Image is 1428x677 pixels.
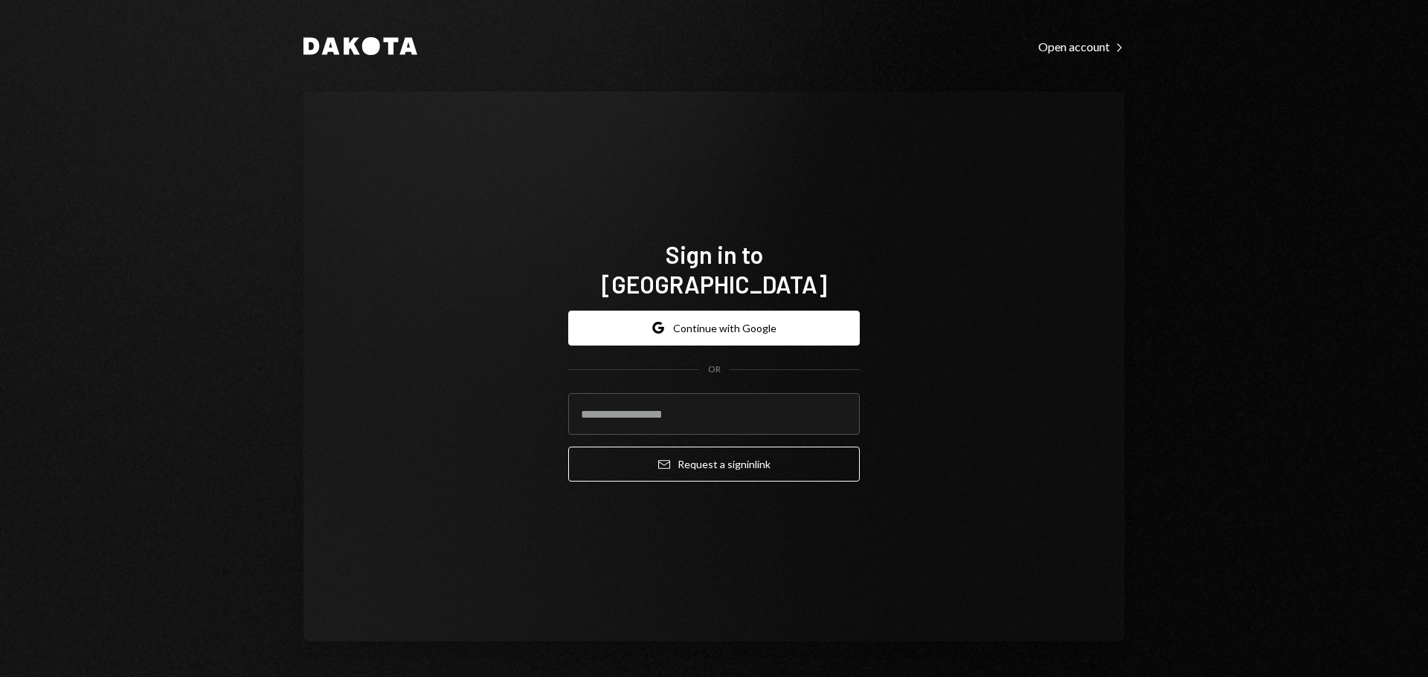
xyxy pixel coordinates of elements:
button: Continue with Google [568,311,860,346]
div: Open account [1038,39,1125,54]
div: OR [708,363,721,376]
a: Open account [1038,38,1125,54]
h1: Sign in to [GEOGRAPHIC_DATA] [568,239,860,299]
button: Request a signinlink [568,447,860,482]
